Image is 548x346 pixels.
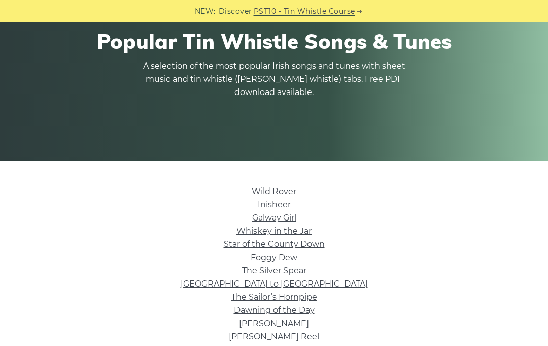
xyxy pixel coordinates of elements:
a: Dawning of the Day [234,305,315,315]
a: [GEOGRAPHIC_DATA] to [GEOGRAPHIC_DATA] [181,279,368,289]
span: NEW: [195,6,216,17]
a: Galway Girl [252,213,296,223]
a: [PERSON_NAME] [239,319,309,328]
a: The Sailor’s Hornpipe [231,292,317,302]
a: Star of the County Down [224,239,325,249]
a: PST10 - Tin Whistle Course [254,6,355,17]
a: Foggy Dew [251,253,297,262]
a: Whiskey in the Jar [236,226,312,236]
a: [PERSON_NAME] Reel [229,332,319,341]
h1: Popular Tin Whistle Songs & Tunes [20,29,528,53]
span: Discover [219,6,252,17]
a: Wild Rover [252,186,296,196]
a: The Silver Spear [242,266,306,275]
p: A selection of the most popular Irish songs and tunes with sheet music and tin whistle ([PERSON_N... [137,59,411,99]
a: Inisheer [258,200,291,209]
